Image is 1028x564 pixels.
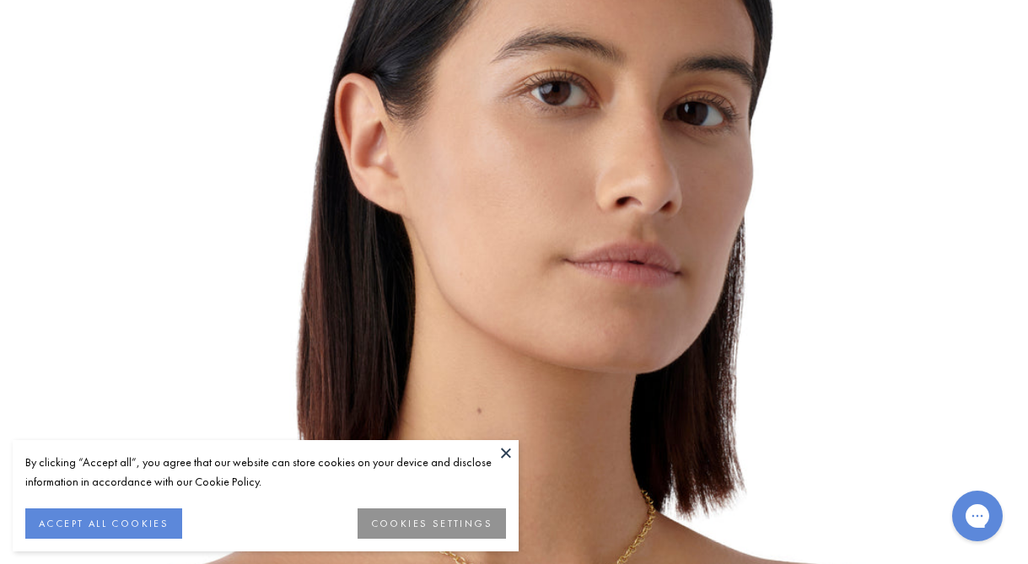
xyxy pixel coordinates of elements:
[944,485,1011,547] iframe: Gorgias live chat messenger
[25,508,182,539] button: ACCEPT ALL COOKIES
[358,508,506,539] button: COOKIES SETTINGS
[25,453,506,491] div: By clicking “Accept all”, you agree that our website can store cookies on your device and disclos...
